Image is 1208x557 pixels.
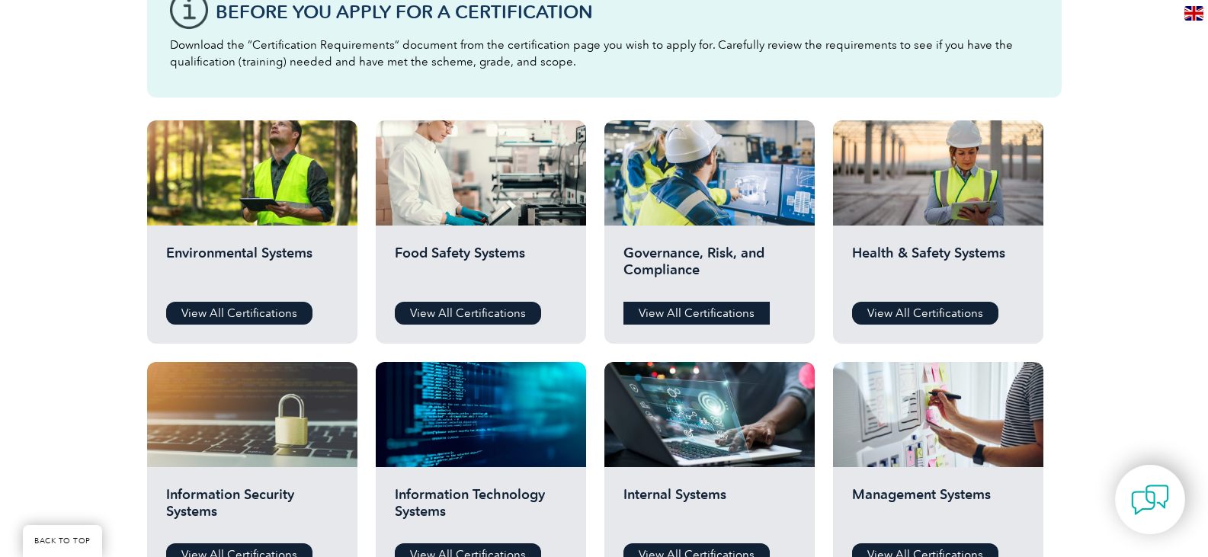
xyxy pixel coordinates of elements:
h2: Health & Safety Systems [852,245,1024,290]
a: View All Certifications [623,302,770,325]
a: BACK TO TOP [23,525,102,557]
a: View All Certifications [166,302,312,325]
h2: Governance, Risk, and Compliance [623,245,796,290]
h2: Internal Systems [623,486,796,532]
h2: Food Safety Systems [395,245,567,290]
h2: Environmental Systems [166,245,338,290]
h2: Management Systems [852,486,1024,532]
h2: Information Technology Systems [395,486,567,532]
img: en [1184,6,1203,21]
h3: Before You Apply For a Certification [216,2,1039,21]
p: Download the “Certification Requirements” document from the certification page you wish to apply ... [170,37,1039,70]
img: contact-chat.png [1131,481,1169,519]
h2: Information Security Systems [166,486,338,532]
a: View All Certifications [852,302,998,325]
a: View All Certifications [395,302,541,325]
